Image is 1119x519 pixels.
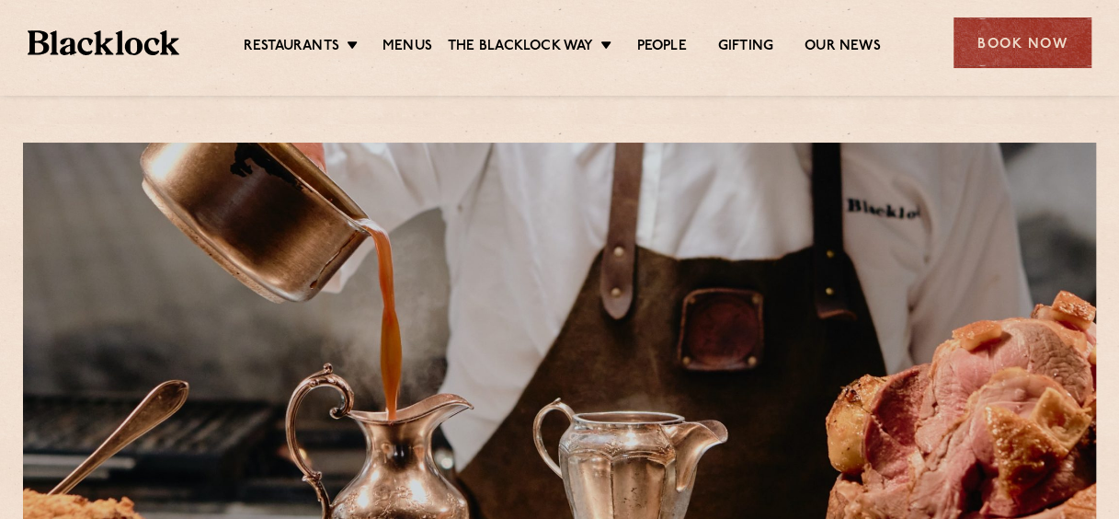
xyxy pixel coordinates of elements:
a: Gifting [718,38,773,58]
a: The Blacklock Way [448,38,593,58]
div: Book Now [953,17,1091,68]
a: Restaurants [244,38,339,58]
a: Our News [805,38,881,58]
img: BL_Textured_Logo-footer-cropped.svg [28,30,179,56]
a: Menus [383,38,432,58]
a: People [636,38,686,58]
